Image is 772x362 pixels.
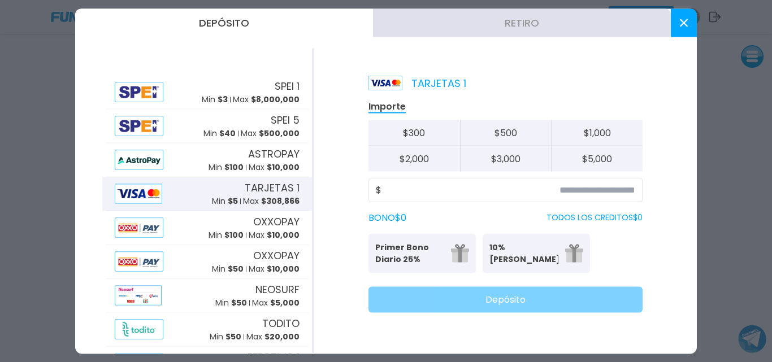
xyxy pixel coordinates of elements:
p: Min [215,297,247,309]
p: Max [241,128,300,139]
span: $ 50 [225,331,241,342]
p: Max [243,195,300,207]
button: AlipayTARJETAS 1Min $5Max $308,866 [102,177,312,211]
button: $5,000 [551,146,643,171]
p: Max [246,331,300,343]
img: Alipay [115,184,162,203]
span: SPEI 1 [275,78,300,94]
button: $3,000 [460,146,552,171]
span: $ 5,000 [270,297,300,308]
p: Importe [368,100,406,113]
p: Max [249,229,300,241]
button: Depósito [368,286,643,312]
p: Min [212,263,244,275]
img: Alipay [115,251,163,271]
span: $ [376,183,381,197]
span: $ 40 [219,128,236,139]
button: Retiro [373,8,671,37]
span: $ 10,000 [267,263,300,274]
span: $ 8,000,000 [251,94,300,105]
span: $ 50 [228,263,244,274]
p: Max [252,297,300,309]
p: Min [209,229,244,241]
button: $2,000 [368,146,460,171]
span: TARJETAS 1 [245,180,300,195]
span: TODITO [262,316,300,331]
img: Alipay [115,116,163,136]
p: Min [203,128,236,139]
label: BONO $ 0 [368,211,406,224]
img: Alipay [115,285,162,305]
span: $ 10,000 [267,229,300,241]
p: Max [249,162,300,173]
button: AlipayASTROPAYMin $100Max $10,000 [102,143,312,177]
span: NEOSURF [255,282,300,297]
p: Min [209,162,244,173]
button: AlipayOXXOPAYMin $50Max $10,000 [102,245,312,278]
p: Max [233,94,300,106]
button: $300 [368,120,460,146]
span: $ 3 [218,94,228,105]
span: $ 5 [228,195,238,207]
span: $ 100 [224,229,244,241]
p: Primer Bono Diario 25% [375,241,444,265]
button: AlipayNEOSURFMin $50Max $5,000 [102,278,312,312]
p: TODOS LOS CREDITOS $ 0 [547,212,643,224]
span: OXXOPAY [253,248,300,263]
button: $500 [460,120,552,146]
img: Alipay [115,150,163,169]
img: Alipay [115,319,163,339]
button: $1,000 [551,120,643,146]
span: $ 100 [224,162,244,173]
button: AlipayOXXOPAYMin $100Max $10,000 [102,211,312,245]
button: 10% [PERSON_NAME] [483,233,590,273]
span: SPEI 5 [271,112,300,128]
img: gift [565,244,583,262]
button: Depósito [75,8,373,37]
p: Max [249,263,300,275]
p: 10% [PERSON_NAME] [489,241,558,265]
img: gift [451,244,469,262]
button: AlipayTODITOMin $50Max $20,000 [102,312,312,346]
span: $ 500,000 [259,128,300,139]
p: TARJETAS 1 [368,75,466,90]
span: ASTROPAY [248,146,300,162]
img: Platform Logo [368,76,402,90]
button: AlipaySPEI 5Min $40Max $500,000 [102,109,312,143]
img: Alipay [115,217,163,237]
span: OXXOPAY [253,214,300,229]
span: $ 20,000 [264,331,300,342]
span: $ 10,000 [267,162,300,173]
p: Min [212,195,238,207]
button: AlipaySPEI 1Min $3Max $8,000,000 [102,75,312,109]
p: Min [210,331,241,343]
img: Alipay [115,82,163,102]
button: Primer Bono Diario 25% [368,233,476,273]
p: Min [202,94,228,106]
span: $ 50 [231,297,247,308]
span: $ 308,866 [261,195,300,207]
